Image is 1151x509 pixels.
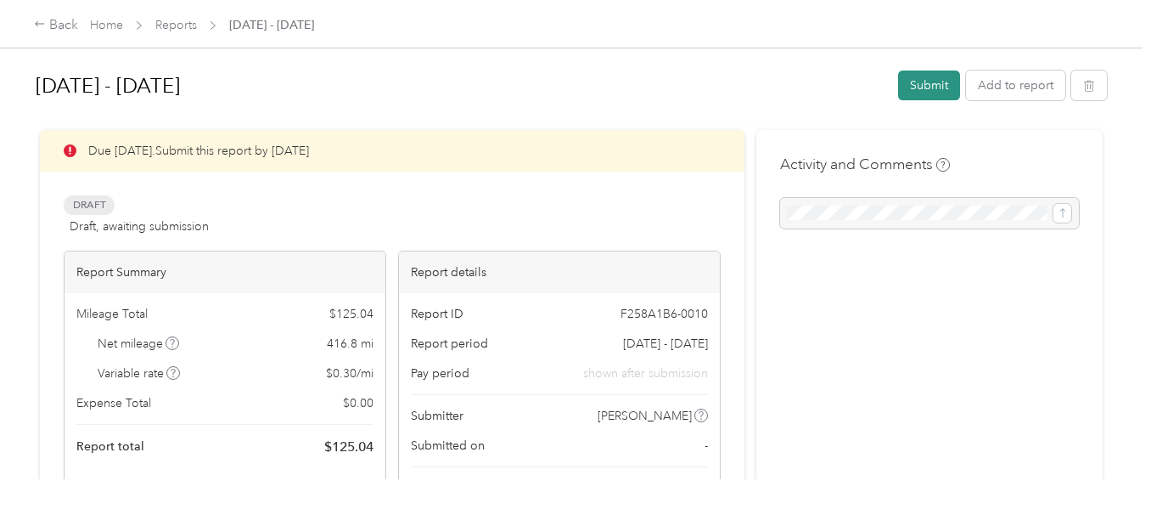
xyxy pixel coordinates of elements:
[70,218,209,235] span: Draft, awaiting submission
[620,305,708,323] span: F258A1B6-0010
[411,365,469,382] span: Pay period
[329,305,373,323] span: $ 125.04
[898,71,960,100] button: Submit
[76,305,148,323] span: Mileage Total
[399,252,720,293] div: Report details
[229,16,314,34] span: [DATE] - [DATE]
[155,18,197,32] a: Reports
[623,335,708,353] span: [DATE] - [DATE]
[583,365,708,382] span: shown after submission
[90,18,123,32] a: Home
[327,335,373,353] span: 416.8 mi
[411,407,463,425] span: Submitter
[40,130,744,172] div: Due [DATE]. Submit this report by [DATE]
[98,335,180,353] span: Net mileage
[326,365,373,382] span: $ 0.30 / mi
[411,305,463,323] span: Report ID
[76,438,144,455] span: Report total
[76,394,151,412] span: Expense Total
[705,437,708,455] span: -
[966,71,1065,100] button: Add to report
[411,437,485,455] span: Submitted on
[34,15,78,36] div: Back
[411,335,488,353] span: Report period
[1056,414,1151,509] iframe: Everlance-gr Chat Button Frame
[36,65,886,106] h1: Aug 16 - 31, 2025
[411,479,469,497] span: Approvers
[98,365,181,382] span: Variable rate
[324,437,373,457] span: $ 125.04
[343,394,373,412] span: $ 0.00
[65,252,385,293] div: Report Summary
[64,195,115,215] span: Draft
[780,154,950,175] h4: Activity and Comments
[598,407,692,425] span: [PERSON_NAME]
